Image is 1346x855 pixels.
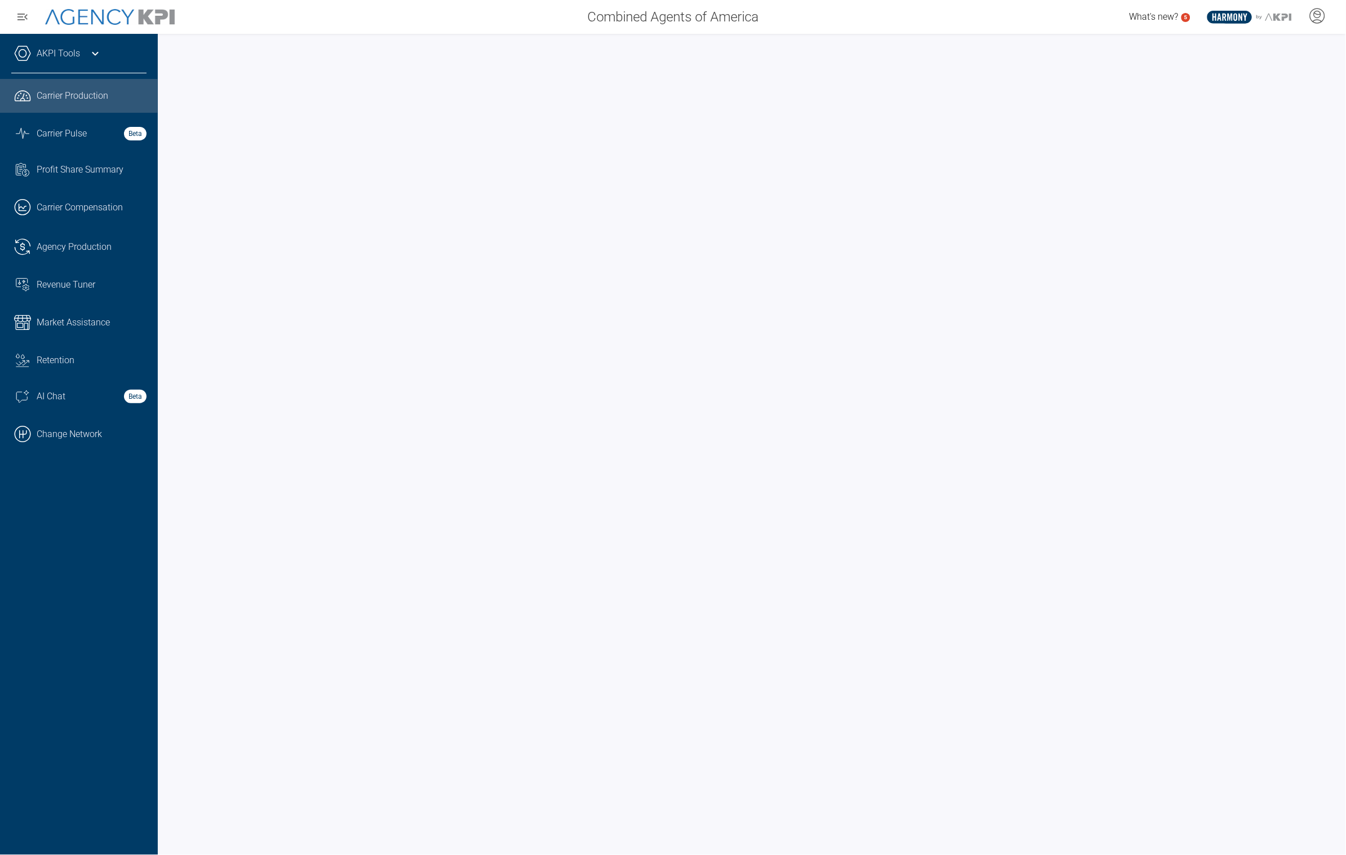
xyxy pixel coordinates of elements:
strong: Beta [124,390,147,403]
span: What's new? [1130,11,1179,22]
span: Agency Production [37,240,112,254]
text: 5 [1184,14,1188,20]
a: AKPI Tools [37,47,80,60]
div: Retention [37,354,147,367]
img: AgencyKPI [45,9,175,25]
span: Revenue Tuner [37,278,95,292]
a: 5 [1181,13,1190,22]
strong: Beta [124,127,147,140]
span: AI Chat [37,390,65,403]
span: Carrier Production [37,89,108,103]
span: Carrier Pulse [37,127,87,140]
span: Profit Share Summary [37,163,123,177]
span: Carrier Compensation [37,201,123,214]
span: Market Assistance [37,316,110,329]
span: Combined Agents of America [588,7,759,27]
